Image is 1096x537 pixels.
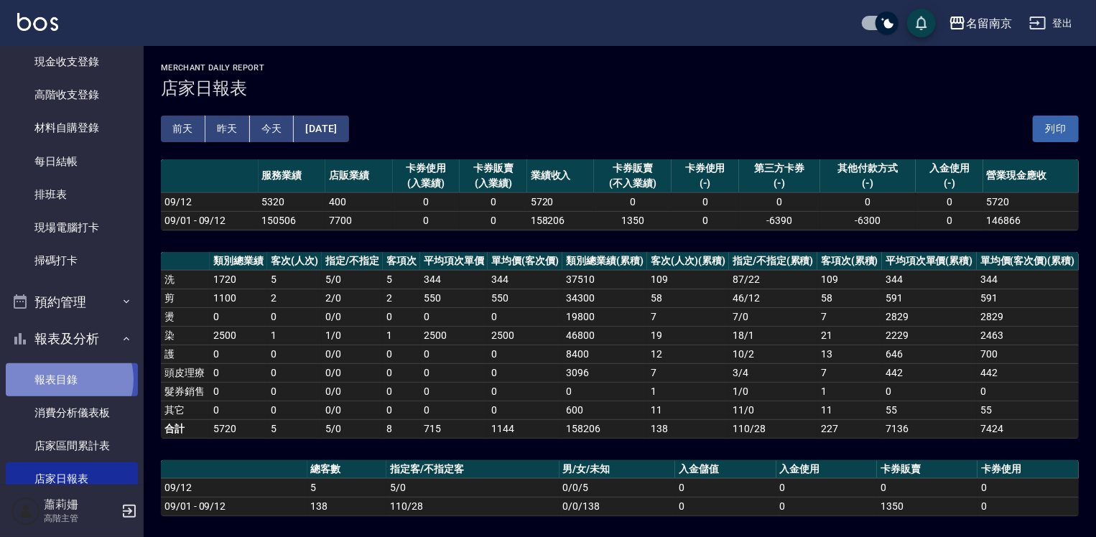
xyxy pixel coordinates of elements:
[977,401,1079,419] td: 55
[977,478,1079,497] td: 0
[322,289,383,307] td: 2 / 0
[977,460,1079,479] th: 卡券使用
[598,161,668,176] div: 卡券販賣
[817,289,882,307] td: 58
[562,345,647,363] td: 8400
[729,419,817,438] td: 110/28
[325,211,393,230] td: 7700
[420,419,488,438] td: 715
[6,145,138,178] a: 每日結帳
[594,192,672,211] td: 0
[977,363,1079,382] td: 442
[420,252,488,271] th: 平均項次單價
[647,326,729,345] td: 19
[729,289,817,307] td: 46 / 12
[729,401,817,419] td: 11 / 0
[420,363,488,382] td: 0
[386,460,559,479] th: 指定客/不指定客
[161,289,210,307] td: 剪
[6,396,138,429] a: 消費分析儀表板
[6,78,138,111] a: 高階收支登錄
[161,159,1079,230] table: a dense table
[882,270,977,289] td: 344
[6,45,138,78] a: 現金收支登錄
[383,289,420,307] td: 2
[559,497,676,515] td: 0/0/138
[817,307,882,326] td: 7
[267,419,322,438] td: 5
[916,211,983,230] td: 0
[562,419,647,438] td: 158206
[817,345,882,363] td: 13
[672,211,739,230] td: 0
[919,176,980,191] div: (-)
[6,111,138,144] a: 材料自購登錄
[322,252,383,271] th: 指定/不指定
[393,192,460,211] td: 0
[743,176,817,191] div: (-)
[488,363,562,382] td: 0
[420,289,488,307] td: 550
[325,192,393,211] td: 400
[267,382,322,401] td: 0
[17,13,58,31] img: Logo
[817,419,882,438] td: 227
[322,270,383,289] td: 5 / 0
[383,419,420,438] td: 8
[647,401,729,419] td: 11
[210,382,267,401] td: 0
[393,211,460,230] td: 0
[267,289,322,307] td: 2
[161,307,210,326] td: 燙
[729,307,817,326] td: 7 / 0
[943,9,1018,38] button: 名留南京
[460,192,527,211] td: 0
[6,211,138,244] a: 現場電腦打卡
[488,270,562,289] td: 344
[983,211,1079,230] td: 146866
[675,497,776,515] td: 0
[647,307,729,326] td: 7
[210,270,267,289] td: 1720
[977,419,1079,438] td: 7424
[250,116,294,142] button: 今天
[729,363,817,382] td: 3 / 4
[267,307,322,326] td: 0
[739,192,820,211] td: 0
[210,289,267,307] td: 1100
[977,497,1079,515] td: 0
[527,192,595,211] td: 5720
[161,116,205,142] button: 前天
[877,460,977,479] th: 卡券販賣
[259,211,326,230] td: 150506
[205,116,250,142] button: 昨天
[776,460,877,479] th: 入金使用
[420,307,488,326] td: 0
[322,419,383,438] td: 5/0
[294,116,348,142] button: [DATE]
[527,211,595,230] td: 158206
[647,363,729,382] td: 7
[210,419,267,438] td: 5720
[977,382,1079,401] td: 0
[259,159,326,193] th: 服務業績
[307,497,387,515] td: 138
[460,211,527,230] td: 0
[817,270,882,289] td: 109
[877,478,977,497] td: 0
[983,159,1079,193] th: 營業現金應收
[729,345,817,363] td: 10 / 2
[562,363,647,382] td: 3096
[6,363,138,396] a: 報表目錄
[817,363,882,382] td: 7
[383,363,420,382] td: 0
[647,345,729,363] td: 12
[488,345,562,363] td: 0
[739,211,820,230] td: -6390
[259,192,326,211] td: 5320
[161,192,259,211] td: 09/12
[907,9,936,37] button: save
[322,401,383,419] td: 0 / 0
[817,252,882,271] th: 客項次(累積)
[977,326,1079,345] td: 2463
